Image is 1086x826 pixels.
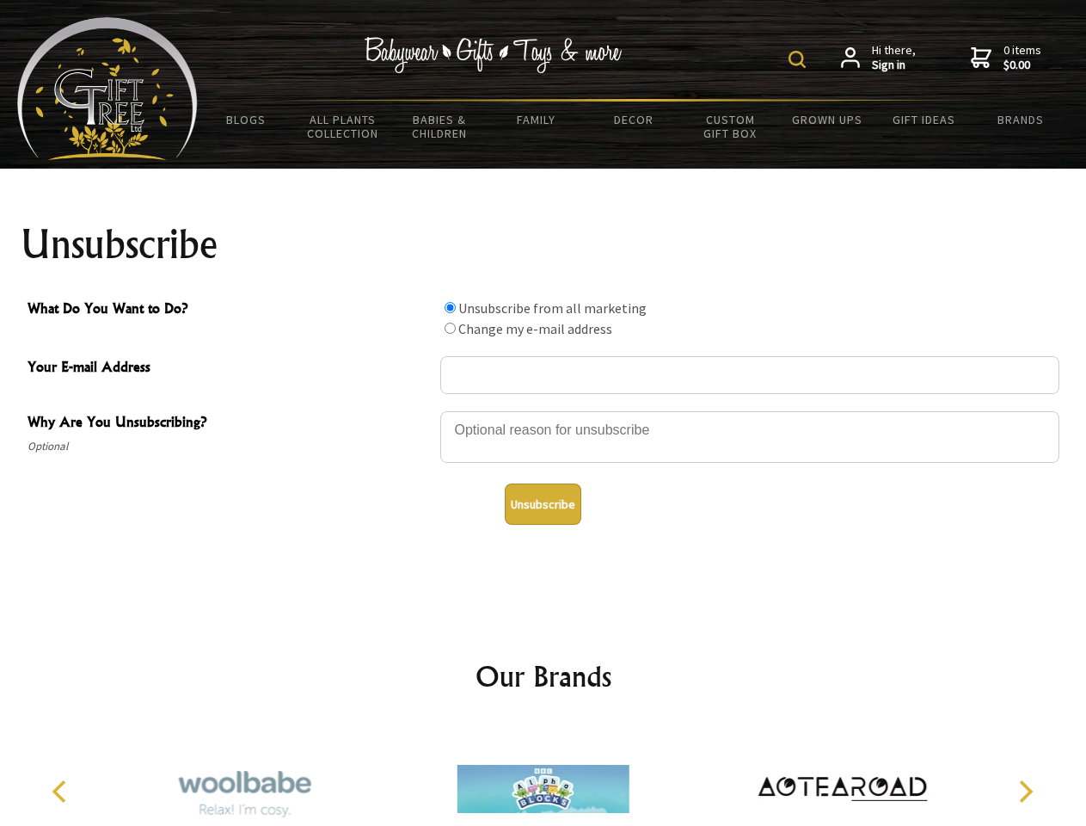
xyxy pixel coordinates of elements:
[43,773,81,811] button: Previous
[1006,773,1044,811] button: Next
[28,436,432,457] span: Optional
[391,102,488,151] a: Babies & Children
[28,298,432,323] span: What Do You Want to Do?
[28,411,432,436] span: Why Are You Unsubscribing?
[458,299,647,317] label: Unsubscribe from all marketing
[1003,58,1041,73] strong: $0.00
[971,43,1041,73] a: 0 items$0.00
[682,102,779,151] a: Custom Gift Box
[28,356,432,381] span: Your E-mail Address
[778,102,875,138] a: Grown Ups
[17,17,198,160] img: Babyware - Gifts - Toys and more...
[488,102,586,138] a: Family
[505,484,581,525] button: Unsubscribe
[458,320,612,337] label: Change my e-mail address
[445,302,456,313] input: What Do You Want to Do?
[440,356,1059,394] input: Your E-mail Address
[875,102,972,138] a: Gift Ideas
[445,323,456,334] input: What Do You Want to Do?
[440,411,1059,463] textarea: Why Are You Unsubscribing?
[972,102,1070,138] a: Brands
[585,102,682,138] a: Decor
[841,43,916,73] a: Hi there,Sign in
[365,37,623,73] img: Babywear - Gifts - Toys & more
[872,43,916,73] span: Hi there,
[34,656,1052,697] h2: Our Brands
[788,51,806,68] img: product search
[198,102,295,138] a: BLOGS
[1003,42,1041,73] span: 0 items
[295,102,392,151] a: All Plants Collection
[21,224,1066,265] h1: Unsubscribe
[872,58,916,73] strong: Sign in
